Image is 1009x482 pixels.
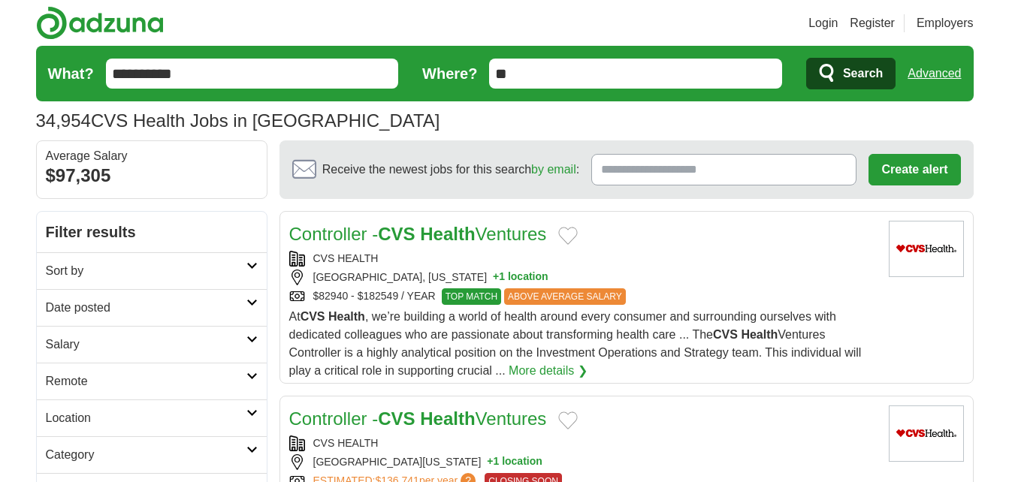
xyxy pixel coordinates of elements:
a: More details ❯ [509,362,588,380]
a: Advanced [908,59,961,89]
label: What? [48,62,94,85]
h2: Category [46,446,246,464]
span: 34,954 [36,107,91,134]
button: Add to favorite jobs [558,411,578,429]
span: TOP MATCH [442,288,501,305]
button: +1 location [487,454,542,470]
div: $82940 - $182549 / YEAR [289,288,877,305]
a: Sort by [37,252,267,289]
strong: CVS [713,328,738,341]
span: Search [843,59,883,89]
div: [GEOGRAPHIC_DATA], [US_STATE] [289,270,877,285]
img: CVS Health logo [889,221,964,277]
h2: Filter results [37,212,267,252]
div: Average Salary [46,150,258,162]
span: + [493,270,499,285]
img: CVS Health logo [889,405,964,462]
h2: Date posted [46,299,246,317]
button: Create alert [869,154,960,185]
strong: Health [741,328,778,341]
a: Salary [37,326,267,363]
span: ABOVE AVERAGE SALARY [504,288,626,305]
strong: Health [420,408,475,429]
label: Where? [422,62,477,85]
a: Register [850,14,895,32]
a: CVS HEALTH [313,252,379,264]
a: Location [37,399,267,436]
h2: Sort by [46,262,246,280]
a: by email [531,163,576,176]
a: Category [37,436,267,473]
h2: Salary [46,336,246,354]
a: CVS HEALTH [313,437,379,449]
a: Login [808,14,838,32]
h1: CVS Health Jobs in [GEOGRAPHIC_DATA] [36,110,440,131]
strong: CVS [301,310,325,323]
a: Employers [917,14,974,32]
button: Add to favorite jobs [558,227,578,245]
h2: Location [46,409,246,427]
button: +1 location [493,270,548,285]
span: Receive the newest jobs for this search : [322,161,579,179]
a: Controller -CVS HealthVentures [289,408,547,429]
a: Remote [37,363,267,399]
a: Controller -CVS HealthVentures [289,224,547,244]
span: + [487,454,493,470]
div: [GEOGRAPHIC_DATA][US_STATE] [289,454,877,470]
strong: Health [420,224,475,244]
span: At , we’re building a world of health around every consumer and surrounding ourselves with dedica... [289,310,862,377]
strong: Health [328,310,365,323]
button: Search [806,58,896,89]
h2: Remote [46,372,246,390]
strong: CVS [378,224,415,244]
div: $97,305 [46,162,258,189]
a: Date posted [37,289,267,326]
img: Adzuna logo [36,6,164,40]
strong: CVS [378,408,415,429]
